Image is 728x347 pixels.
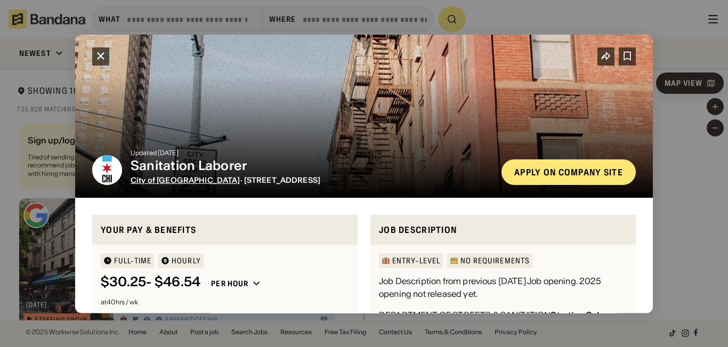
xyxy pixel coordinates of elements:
div: at 40 hrs / wk [101,299,349,305]
div: Job Description from previous [DATE] Job opening. 2025 opening not released yet. [379,275,627,300]
div: Entry-Level [392,257,440,264]
div: DEPARTMENT OF STREETS & SANITATION [379,309,627,334]
div: $ 30.25 - $46.54 [101,275,200,290]
div: Job Description [379,223,627,236]
div: Updated [DATE] [131,149,493,156]
img: City of Chicago logo [92,155,122,184]
div: Full-time [114,257,151,264]
div: Apply on company site [514,167,623,176]
a: City of [GEOGRAPHIC_DATA] [131,175,240,184]
div: Your pay & benefits [101,223,349,236]
div: Sanitation Laborer [131,158,493,173]
div: No Requirements [460,257,530,264]
div: HOURLY [172,257,201,264]
div: · [STREET_ADDRESS] [131,175,493,184]
div: Per hour [211,279,248,288]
